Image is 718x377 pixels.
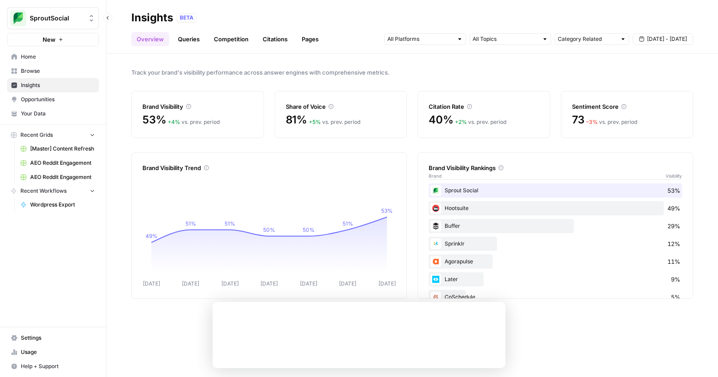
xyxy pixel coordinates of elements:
span: 12% [667,239,680,248]
span: Insights [21,81,95,89]
tspan: [DATE] [379,280,396,287]
a: Wordpress Export [16,198,99,212]
span: Opportunities [21,95,95,103]
tspan: 49% [146,233,158,239]
div: Brand Visibility [142,102,253,111]
tspan: [DATE] [339,280,356,287]
button: Recent Grids [7,128,99,142]
span: Your Data [21,110,95,118]
img: SproutSocial Logo [10,10,26,26]
div: vs. prev. period [586,118,637,126]
div: Sentiment Score [572,102,682,111]
span: Wordpress Export [30,201,95,209]
span: Usage [21,348,95,356]
a: Your Data [7,107,99,121]
tspan: [DATE] [260,280,278,287]
img: zlht7lzhnpn8aylkit0kc9fgx7uw [430,292,441,302]
span: 29% [667,222,680,230]
img: 4onplfa4c41vb42kg4mbazxxmfki [430,185,441,196]
div: Sprinklr [429,237,682,251]
button: Help + Support [7,359,99,373]
span: AEO Reddit Engagement [30,159,95,167]
input: Category Related [558,35,616,44]
span: Settings [21,334,95,342]
span: 9% [671,275,680,284]
span: 73 [572,113,585,127]
iframe: Survey from AirOps [213,302,505,368]
div: Later [429,272,682,286]
tspan: 53% [381,207,393,214]
a: Home [7,50,99,64]
span: Home [21,53,95,61]
tspan: [DATE] [182,280,199,287]
div: Brand Visibility Rankings [429,163,682,172]
button: New [7,33,99,46]
span: Recent Grids [20,131,53,139]
span: – 3 % [586,119,598,125]
span: + 5 % [309,119,321,125]
span: 53% [142,113,166,127]
a: Citations [257,32,293,46]
img: cshlsokdl6dyfr8bsio1eab8vmxt [430,221,441,231]
div: Share of Voice [286,102,396,111]
span: Visibility [666,172,682,179]
span: SproutSocial [30,14,83,23]
span: + 2 % [455,119,467,125]
span: + 4 % [168,119,180,125]
span: Help + Support [21,362,95,370]
span: [Master] Content Refresh [30,145,95,153]
tspan: 50% [263,226,275,233]
span: 53% [667,186,680,195]
tspan: [DATE] [221,280,239,287]
img: d3o86dh9e5t52ugdlebkfaguyzqk [430,203,441,214]
div: vs. prev. period [455,118,506,126]
div: Sprout Social [429,183,682,198]
a: Insights [7,78,99,92]
a: AEO Reddit Engagement [16,156,99,170]
span: 81% [286,113,307,127]
a: Competition [209,32,254,46]
tspan: 50% [303,226,315,233]
a: Settings [7,331,99,345]
img: zt6ofbgs4xs9urgdfg341wdjmvrt [430,238,441,249]
div: CoSchedule [429,290,682,304]
tspan: 51% [225,220,235,227]
div: Brand Visibility Trend [142,163,396,172]
input: All Platforms [387,35,453,44]
a: Opportunities [7,92,99,107]
button: [DATE] - [DATE] [633,33,693,45]
span: Brand [429,172,442,179]
img: y7aogpycgqgftgr3z9exmtd1oo6j [430,274,441,285]
div: Buffer [429,219,682,233]
tspan: 51% [185,220,196,227]
input: All Topics [473,35,538,44]
span: 11% [667,257,680,266]
button: Recent Workflows [7,184,99,198]
button: Workspace: SproutSocial [7,7,99,29]
span: 5% [671,293,680,302]
span: Recent Workflows [20,187,67,195]
span: Track your brand's visibility performance across answer engines with comprehensive metrics. [131,68,693,77]
a: Browse [7,64,99,78]
tspan: 51% [343,220,353,227]
span: AEO Reddit Engagement [30,173,95,181]
a: Pages [296,32,324,46]
span: New [43,35,55,44]
div: Citation Rate [429,102,539,111]
tspan: [DATE] [143,280,160,287]
span: Browse [21,67,95,75]
div: Insights [131,11,173,25]
div: Agorapulse [429,254,682,269]
a: Queries [173,32,205,46]
span: 40% [429,113,453,127]
span: 49% [667,204,680,213]
a: Overview [131,32,169,46]
a: AEO Reddit Engagement [16,170,99,184]
img: bdk5hmq51hybguk6nfnb00w3ohyf [430,256,441,267]
tspan: [DATE] [300,280,317,287]
div: vs. prev. period [309,118,360,126]
a: Usage [7,345,99,359]
div: Hootsuite [429,201,682,215]
div: BETA [177,13,197,22]
a: [Master] Content Refresh [16,142,99,156]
